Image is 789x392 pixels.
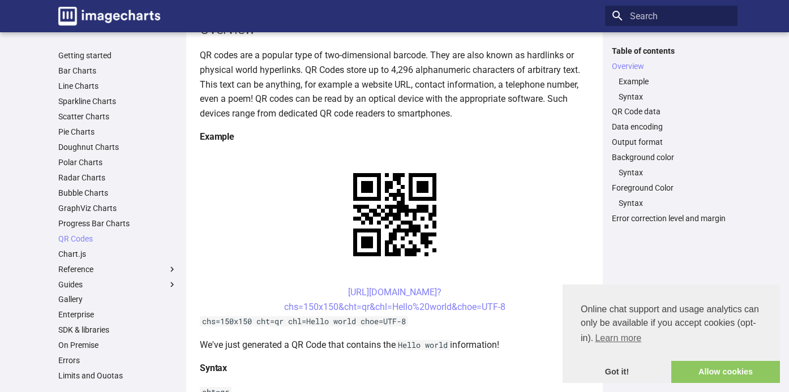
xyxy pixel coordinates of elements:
label: Table of contents [605,46,737,56]
img: logo [58,7,160,25]
p: QR codes are a popular type of two-dimensional barcode. They are also known as hardlinks or physi... [200,48,589,120]
a: QR Code data [612,106,731,117]
nav: Overview [612,76,731,102]
a: Data encoding [612,122,731,132]
code: chs=150x150 cht=qr chl=Hello world choe=UTF-8 [200,316,408,326]
a: Background color [612,152,731,162]
a: Enterprise [58,309,177,320]
a: [URL][DOMAIN_NAME]?chs=150x150&cht=qr&chl=Hello%20world&choe=UTF-8 [284,287,505,312]
div: cookieconsent [563,285,780,383]
a: Polar Charts [58,157,177,167]
a: Chart.js [58,249,177,259]
a: Bar Charts [58,66,177,76]
a: dismiss cookie message [563,361,671,384]
nav: Foreground Color [612,198,731,208]
input: Search [605,6,737,26]
a: Line Charts [58,81,177,91]
label: Reference [58,264,177,274]
nav: Background color [612,167,731,178]
a: learn more about cookies [593,330,643,347]
a: Sparkline Charts [58,96,177,106]
a: Syntax [619,92,731,102]
a: Gallery [58,294,177,304]
a: allow cookies [671,361,780,384]
a: Bubble Charts [58,188,177,198]
span: Online chat support and usage analytics can only be available if you accept cookies (opt-in). [581,303,762,347]
a: Foreground Color [612,183,731,193]
a: Doughnut Charts [58,142,177,152]
a: SDK & libraries [58,325,177,335]
a: Output format [612,137,731,147]
p: We've just generated a QR Code that contains the information! [200,338,589,352]
a: Image-Charts documentation [54,2,165,30]
a: Syntax [619,167,731,178]
a: Errors [58,355,177,365]
a: Getting started [58,50,177,61]
a: Progress Bar Charts [58,218,177,229]
a: GraphViz Charts [58,203,177,213]
a: Example [619,76,731,87]
code: Hello world [396,340,450,350]
a: Overview [612,61,731,71]
a: Radar Charts [58,173,177,183]
a: On Premise [58,340,177,350]
h4: Example [200,130,589,144]
a: QR Codes [58,234,177,244]
a: Pie Charts [58,127,177,137]
a: Syntax [619,198,731,208]
nav: Table of contents [605,46,737,224]
img: chart [333,153,456,276]
label: Guides [58,279,177,290]
h4: Syntax [200,361,589,376]
a: Error correction level and margin [612,213,731,223]
a: Scatter Charts [58,111,177,122]
a: Limits and Quotas [58,371,177,381]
